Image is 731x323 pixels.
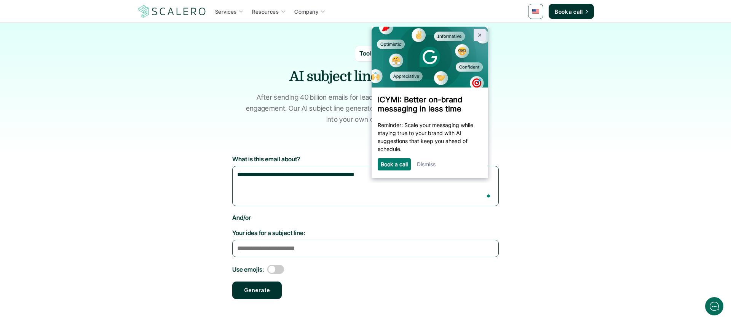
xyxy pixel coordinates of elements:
label: Use emojis: [232,266,264,273]
a: Book a call [13,134,40,141]
label: Your idea for a subject line: [232,229,499,237]
button: Generate [232,282,282,299]
img: close_x_carbon.png [111,7,114,10]
p: Resources [252,8,279,16]
p: Book a call [555,8,583,16]
h3: AI subject line generator [251,67,480,86]
a: Scalero company logo [137,5,207,18]
p: Tool [359,49,372,59]
span: New conversation [49,105,91,111]
p: Services [215,8,236,16]
h3: ICYMI: Better on-brand messaging in less time [10,68,115,87]
p: Reminder: Scale your messaging while staying true to your brand with AI suggestions that keep you... [10,94,115,126]
textarea: To enrich screen reader interactions, please activate Accessibility in Grammarly extension settings [232,166,499,206]
h1: Hi! Welcome to [GEOGRAPHIC_DATA]. [11,37,141,49]
a: Book a call [549,4,594,19]
p: Company [294,8,318,16]
img: Scalero company logo [137,4,207,19]
label: What is this email about? [232,155,499,163]
label: And/or [232,214,499,221]
p: After sending 40 billion emails for leading brands, we know what drives engagement. Our AI subjec... [242,92,489,125]
span: We run on Gist [64,266,96,271]
h2: Let us know if we can help with lifecycle marketing. [11,51,141,87]
a: Dismiss [49,134,68,141]
button: New conversation [12,101,140,116]
iframe: gist-messenger-bubble-iframe [705,297,723,315]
